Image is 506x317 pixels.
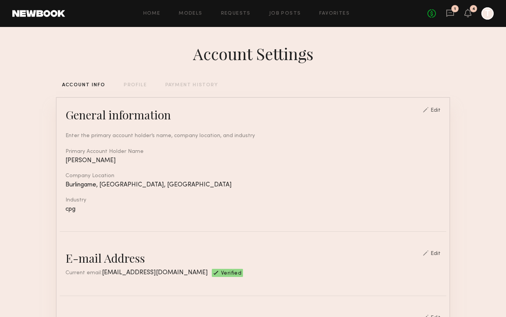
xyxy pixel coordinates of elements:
div: Company Location [65,173,441,179]
div: Burlingame, [GEOGRAPHIC_DATA], [GEOGRAPHIC_DATA] [65,182,441,188]
a: Requests [221,11,251,16]
div: cpg [65,206,441,213]
a: Favorites [319,11,350,16]
a: T [481,7,494,20]
div: E-mail Address [65,250,145,266]
span: [EMAIL_ADDRESS][DOMAIN_NAME] [102,270,208,276]
div: Edit [431,108,441,113]
div: Primary Account Holder Name [65,149,441,154]
div: Account Settings [193,43,313,64]
div: [PERSON_NAME] [65,158,441,164]
span: Verified [221,271,241,277]
a: Models [179,11,202,16]
div: Edit [431,251,441,257]
div: PROFILE [124,83,146,88]
a: Job Posts [269,11,301,16]
div: Enter the primary account holder’s name, company location, and industry [65,132,441,140]
div: PAYMENT HISTORY [165,83,218,88]
div: 1 [454,7,456,11]
a: 1 [446,9,454,18]
div: 4 [472,7,475,11]
div: General information [65,107,171,122]
div: ACCOUNT INFO [62,83,105,88]
div: Current email: [65,269,208,277]
a: Home [143,11,161,16]
div: Industry [65,198,441,203]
